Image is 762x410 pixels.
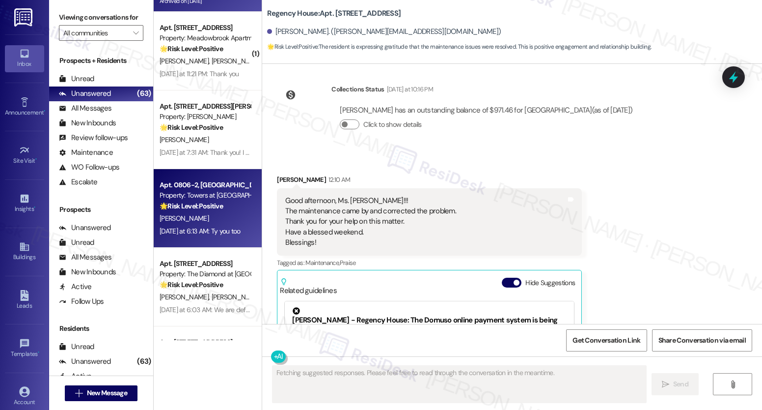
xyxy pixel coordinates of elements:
[59,356,111,367] div: Unanswered
[267,42,651,52] span: : The resident is expressing gratitude that the maintenance issues were resolved. This is positiv...
[59,10,143,25] label: Viewing conversations for
[160,190,250,201] div: Property: Towers at [GEOGRAPHIC_DATA]
[59,177,97,187] div: Escalate
[331,84,384,94] div: Collections Status
[59,162,119,173] div: WO Follow-ups
[572,335,640,346] span: Get Conversation Link
[59,74,94,84] div: Unread
[652,329,752,351] button: Share Conversation via email
[160,269,250,279] div: Property: The Diamond at [GEOGRAPHIC_DATA]
[658,335,746,346] span: Share Conversation via email
[59,342,94,352] div: Unread
[662,381,669,388] i: 
[5,383,44,410] a: Account
[59,88,111,99] div: Unanswered
[160,180,250,190] div: Apt. 0806-2, [GEOGRAPHIC_DATA]
[160,33,250,43] div: Property: Meadowbrook Apartments
[5,287,44,314] a: Leads
[280,278,337,296] div: Related guidelines
[59,371,92,381] div: Active
[160,69,239,78] div: [DATE] at 11:21 PM: Thank you
[133,29,138,37] i: 
[49,323,153,334] div: Residents
[160,44,223,53] strong: 🌟 Risk Level: Positive
[160,123,223,132] strong: 🌟 Risk Level: Positive
[5,45,44,72] a: Inbox
[160,57,212,65] span: [PERSON_NAME]
[14,8,34,27] img: ResiDesk Logo
[305,259,339,267] span: Maintenance ,
[59,133,128,143] div: Review follow-ups
[267,43,318,51] strong: 🌟 Risk Level: Positive
[63,25,128,41] input: All communities
[49,205,153,215] div: Prospects
[363,119,421,130] label: Click to show details
[59,147,113,158] div: Maintenance
[292,307,567,357] div: [PERSON_NAME] - Regency House: The Domuso online payment system is being implemented for Septembe...
[326,175,351,185] div: 12:10 AM
[5,335,44,362] a: Templates •
[5,142,44,169] a: Site Visit •
[267,8,401,19] b: Regency House: Apt. [STREET_ADDRESS]
[160,280,223,289] strong: 🌟 Risk Level: Positive
[5,190,44,217] a: Insights •
[160,214,209,223] span: [PERSON_NAME]
[135,86,153,101] div: (63)
[87,388,127,398] span: New Message
[340,105,632,116] div: [PERSON_NAME] has an outstanding balance of $971.46 for [GEOGRAPHIC_DATA] (as of [DATE])
[59,223,111,233] div: Unanswered
[340,259,356,267] span: Praise
[160,112,250,122] div: Property: [PERSON_NAME]
[729,381,736,388] i: 
[160,101,250,112] div: Apt. [STREET_ADDRESS][PERSON_NAME]
[160,337,250,348] div: Apt. [STREET_ADDRESS]
[566,329,647,351] button: Get Conversation Link
[35,156,37,163] span: •
[59,296,104,307] div: Follow Ups
[160,135,209,144] span: [PERSON_NAME]
[160,148,254,157] div: [DATE] at 7:31 AM: Thank you! I will
[59,237,94,248] div: Unread
[160,305,738,314] div: [DATE] at 6:03 AM: We are definitely interested, and looking forward to seeing the options. I kno...
[673,379,688,389] span: Send
[160,293,212,301] span: [PERSON_NAME]
[59,103,111,114] div: All Messages
[59,282,92,292] div: Active
[384,84,433,94] div: [DATE] at 10:16 PM
[49,56,153,66] div: Prospects + Residents
[160,202,223,210] strong: 🌟 Risk Level: Positive
[34,204,35,211] span: •
[38,349,39,356] span: •
[267,27,501,37] div: [PERSON_NAME]. ([PERSON_NAME][EMAIL_ADDRESS][DOMAIN_NAME])
[652,373,699,395] button: Send
[212,293,261,301] span: [PERSON_NAME]
[160,259,250,269] div: Apt. [STREET_ADDRESS]
[44,108,45,115] span: •
[212,57,261,65] span: [PERSON_NAME]
[525,278,575,288] label: Hide Suggestions
[285,196,456,248] div: Good afternoon, Ms. [PERSON_NAME]!!! The maintenance came by and corrected the problem. Thank you...
[59,267,116,277] div: New Inbounds
[59,118,116,128] div: New Inbounds
[65,385,137,401] button: New Message
[5,238,44,265] a: Buildings
[277,256,582,270] div: Tagged as:
[59,252,111,263] div: All Messages
[272,366,646,403] textarea: Fetching suggested responses. Please feel free to read through the conversation in the meantime.
[160,227,241,235] div: [DATE] at 6:13 AM: Ty you too
[277,175,582,188] div: [PERSON_NAME]
[75,389,82,397] i: 
[135,354,153,369] div: (63)
[160,23,250,33] div: Apt. [STREET_ADDRESS]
